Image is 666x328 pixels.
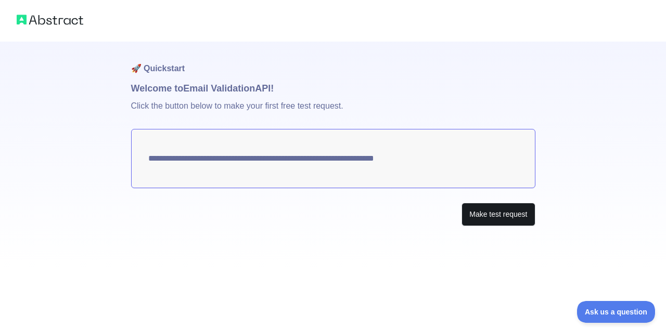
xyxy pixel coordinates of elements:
[577,301,656,323] iframe: Toggle Customer Support
[131,81,535,96] h1: Welcome to Email Validation API!
[17,12,83,27] img: Abstract logo
[131,42,535,81] h1: 🚀 Quickstart
[462,203,535,226] button: Make test request
[131,96,535,129] p: Click the button below to make your first free test request.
